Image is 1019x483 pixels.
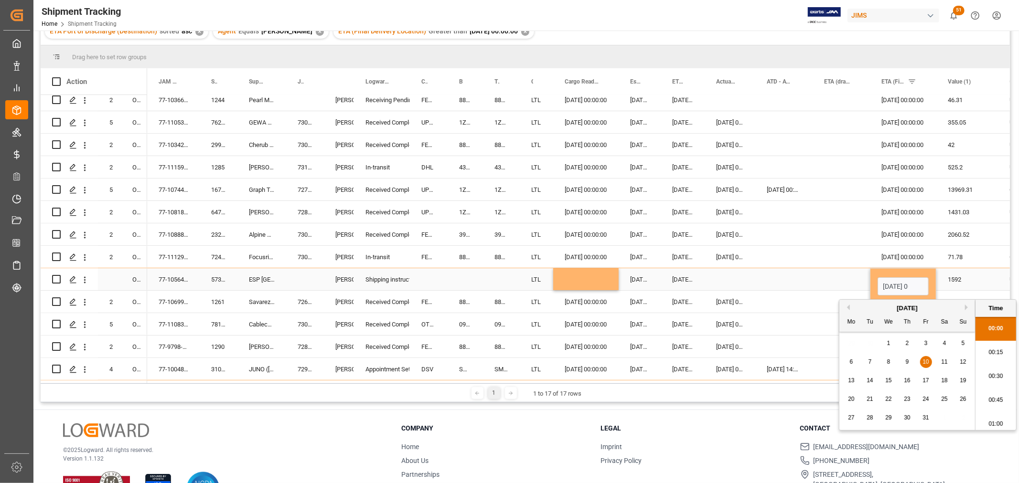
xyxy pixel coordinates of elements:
[619,336,661,357] div: [DATE] 00:00:00
[41,223,147,246] div: Press SPACE to select this row.
[864,356,876,368] div: Choose Tuesday, October 7th, 2025
[121,156,147,178] div: O5
[920,337,932,349] div: Choose Friday, October 3rd, 2025
[483,134,520,156] div: 884248547990
[200,156,237,178] div: 1285
[200,336,237,357] div: 1290
[885,396,891,402] span: 22
[936,201,998,223] div: 1431.03
[661,178,705,200] div: [DATE] 00:00:00
[200,201,237,223] div: 647900
[200,268,237,290] div: 573089
[705,156,755,178] div: [DATE] 00:00:00
[553,178,619,200] div: [DATE] 00:00:00
[448,291,483,313] div: 883829509170
[848,377,854,384] span: 13
[237,291,286,313] div: Savarez S.A
[619,156,661,178] div: [DATE] 00:00:00
[520,111,553,133] div: LTL
[520,268,553,290] div: LTL
[483,201,520,223] div: 1Z06E18A6744635438
[338,27,426,35] span: ETA (Final Delivery Location)
[661,201,705,223] div: [DATE] 00:00:00
[661,358,705,380] div: [DATE] 14:10:00
[870,134,936,156] div: [DATE] 00:00:00
[483,291,520,313] div: 883829509170
[520,291,553,313] div: LTL
[553,201,619,223] div: [DATE] 00:00:00
[237,313,286,335] div: Cableco Inc.
[50,27,157,35] span: ETA Port of Discharge (Destination)
[237,134,286,156] div: Cherub Technology Co., Ltd.
[705,223,755,245] div: [DATE] 00:00:00
[870,246,936,268] div: [DATE] 00:00:00
[483,313,520,335] div: 0980ARE5
[922,414,929,421] span: 31
[976,412,1016,436] li: 01:00
[870,156,936,178] div: [DATE] 00:00:00
[864,375,876,387] div: Choose Tuesday, October 14th, 2025
[957,375,969,387] div: Choose Sunday, October 19th, 2025
[286,336,324,357] div: 72802
[619,134,661,156] div: [DATE] 00:00:00
[936,111,998,133] div: 355.05
[883,393,895,405] div: Choose Wednesday, October 22nd, 2025
[920,375,932,387] div: Choose Friday, October 17th, 2025
[238,27,259,35] span: Equals
[601,457,642,464] a: Privacy Policy
[147,291,200,313] div: 77-10699-FR
[920,356,932,368] div: Choose Friday, October 10th, 2025
[661,223,705,245] div: [DATE] 00:00:00
[864,393,876,405] div: Choose Tuesday, October 21st, 2025
[661,246,705,268] div: [DATE] 00:00:00
[286,246,324,268] div: 73099
[410,156,448,178] div: DHL
[939,375,951,387] div: Choose Saturday, October 18th, 2025
[553,246,619,268] div: [DATE] 00:00:00
[901,393,913,405] div: Choose Thursday, October 23rd, 2025
[261,27,312,35] span: [PERSON_NAME]
[98,223,121,245] div: 2
[41,336,147,358] div: Press SPACE to select this row.
[847,9,939,22] div: JIMS
[448,223,483,245] div: 392774148420
[939,356,951,368] div: Choose Saturday, October 11th, 2025
[901,356,913,368] div: Choose Thursday, October 9th, 2025
[553,156,619,178] div: [DATE] 00:00:00
[883,356,895,368] div: Choose Wednesday, October 8th, 2025
[661,89,705,111] div: [DATE] 00:00:00
[553,111,619,133] div: [DATE] 00:00:00
[410,223,448,245] div: FEDEX INTERNATIONAL ECONOMY
[661,313,705,335] div: [DATE] 00:00:00
[867,396,873,402] span: 21
[237,178,286,200] div: Graph Tech Guitar Labs Ltd.
[619,89,661,111] div: [DATE] 00:00:00
[98,313,121,335] div: 5
[286,156,324,178] div: 73120
[41,291,147,313] div: Press SPACE to select this row.
[200,111,237,133] div: 762049
[147,89,200,111] div: 77-10366-TW
[901,412,913,424] div: Choose Thursday, October 30th, 2025
[410,313,448,335] div: OTHERS
[42,4,121,19] div: Shipment Tracking
[922,396,929,402] span: 24
[864,412,876,424] div: Choose Tuesday, October 28th, 2025
[401,443,419,451] a: Home
[147,358,200,380] div: 77-10048-FR
[41,89,147,111] div: Press SPACE to select this row.
[41,201,147,223] div: Press SPACE to select this row.
[922,377,929,384] span: 17
[705,358,755,380] div: [DATE] 08:51:00
[705,313,755,335] div: [DATE] 00:00:00
[846,393,858,405] div: Choose Monday, October 20th, 2025
[483,89,520,111] div: 884464862029
[401,471,440,478] a: Partnerships
[962,340,965,346] span: 5
[98,201,121,223] div: 2
[41,111,147,134] div: Press SPACE to select this row.
[904,396,910,402] span: 23
[121,178,147,200] div: O2
[41,134,147,156] div: Press SPACE to select this row.
[286,201,324,223] div: 72828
